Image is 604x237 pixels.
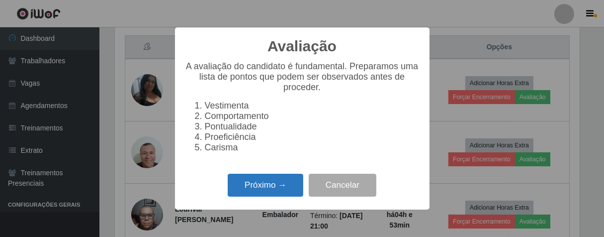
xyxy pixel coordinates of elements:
[228,174,303,197] button: Próximo →
[205,121,420,132] li: Pontualidade
[205,142,420,153] li: Carisma
[205,111,420,121] li: Comportamento
[267,37,337,55] h2: Avaliação
[205,101,420,111] li: Vestimenta
[185,61,420,93] p: A avaliação do candidato é fundamental. Preparamos uma lista de pontos que podem ser observados a...
[309,174,376,197] button: Cancelar
[205,132,420,142] li: Proeficiência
